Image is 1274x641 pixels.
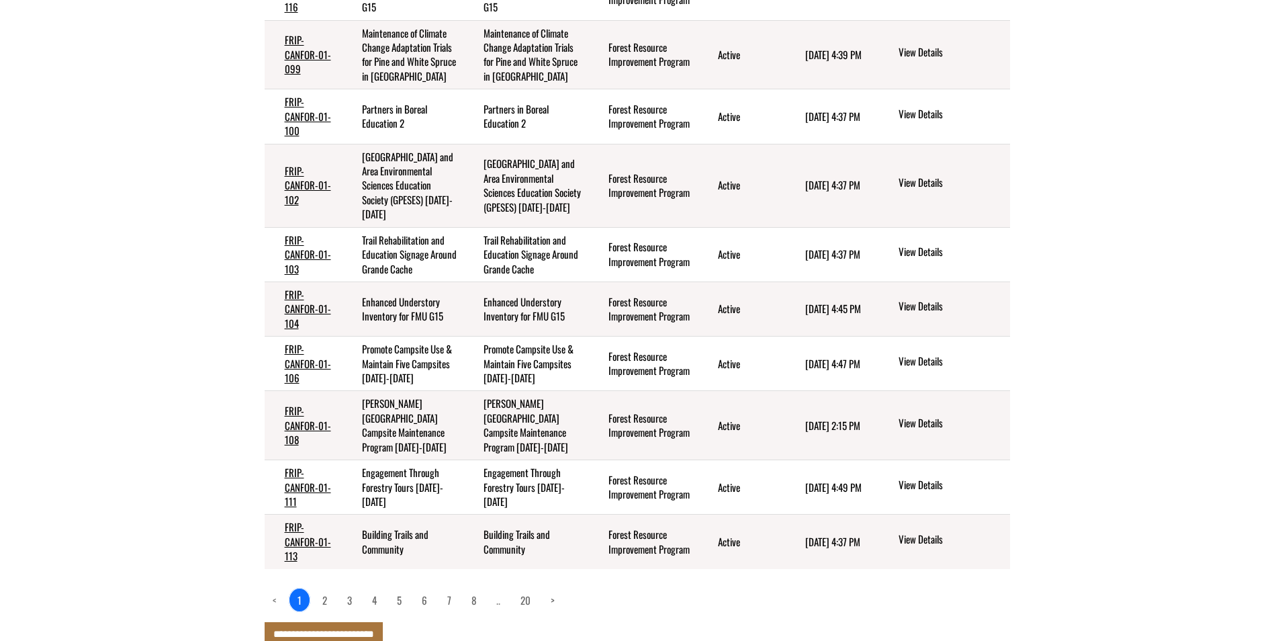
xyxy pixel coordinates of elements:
[463,144,588,227] td: Grande Prairie and Area Environmental Sciences Education Society (GPESES) 2022-2026
[588,89,698,144] td: Forest Resource Improvement Program
[588,20,698,89] td: Forest Resource Improvement Program
[785,144,876,227] td: 6/6/2025 4:37 PM
[265,282,342,336] td: FRIP-CANFOR-01-104
[899,478,1004,494] a: View details
[285,341,331,385] a: FRIP-CANFOR-01-106
[785,515,876,569] td: 6/6/2025 4:37 PM
[876,282,1009,336] td: action menu
[698,460,785,515] td: Active
[342,337,463,391] td: Promote Campsite Use & Maintain Five Campsites 2022-2027
[588,515,698,569] td: Forest Resource Improvement Program
[899,107,1004,123] a: View details
[364,589,385,611] a: page 4
[265,20,342,89] td: FRIP-CANFOR-01-099
[463,337,588,391] td: Promote Campsite Use & Maintain Five Campsites 2022-2027
[805,418,860,433] time: [DATE] 2:15 PM
[512,589,539,611] a: page 20
[899,354,1004,370] a: View details
[876,460,1009,515] td: action menu
[876,89,1009,144] td: action menu
[785,20,876,89] td: 5/7/2025 4:39 PM
[285,519,331,563] a: FRIP-CANFOR-01-113
[285,163,331,207] a: FRIP-CANFOR-01-102
[588,391,698,460] td: Forest Resource Improvement Program
[698,144,785,227] td: Active
[463,282,588,336] td: Enhanced Understory Inventory for FMU G15
[588,282,698,336] td: Forest Resource Improvement Program
[805,47,862,62] time: [DATE] 4:39 PM
[342,20,463,89] td: Maintenance of Climate Change Adaptation Trials for Pine and White Spruce in Alberta
[265,337,342,391] td: FRIP-CANFOR-01-106
[785,337,876,391] td: 5/7/2025 4:47 PM
[463,391,588,460] td: Hines Creek Area Campsite Maintenance Program 2022-2026
[265,89,342,144] td: FRIP-CANFOR-01-100
[342,89,463,144] td: Partners in Boreal Education 2
[342,391,463,460] td: Hines Creek Area Campsite Maintenance Program 2022-2026
[899,175,1004,191] a: View details
[265,515,342,569] td: FRIP-CANFOR-01-113
[588,144,698,227] td: Forest Resource Improvement Program
[805,109,860,124] time: [DATE] 4:37 PM
[805,301,861,316] time: [DATE] 4:45 PM
[285,32,331,76] a: FRIP-CANFOR-01-099
[285,287,331,331] a: FRIP-CANFOR-01-104
[488,589,508,611] a: Load more pages
[342,282,463,336] td: Enhanced Understory Inventory for FMU G15
[698,515,785,569] td: Active
[805,480,862,495] time: [DATE] 4:49 PM
[899,45,1004,61] a: View details
[265,460,342,515] td: FRIP-CANFOR-01-111
[463,227,588,282] td: Trail Rehabilitation and Education Signage Around Grande Cache
[785,391,876,460] td: 7/11/2025 2:15 PM
[463,460,588,515] td: Engagement Through Forestry Tours 2022-2026
[463,589,484,611] a: page 8
[698,337,785,391] td: Active
[285,465,331,509] a: FRIP-CANFOR-01-111
[342,227,463,282] td: Trail Rehabilitation and Education Signage Around Grande Cache
[876,227,1009,282] td: action menu
[588,337,698,391] td: Forest Resource Improvement Program
[265,227,342,282] td: FRIP-CANFOR-01-103
[785,282,876,336] td: 5/7/2025 4:45 PM
[698,391,785,460] td: Active
[698,20,785,89] td: Active
[543,589,563,611] a: Next page
[876,337,1009,391] td: action menu
[314,589,335,611] a: page 2
[805,356,860,371] time: [DATE] 4:47 PM
[588,460,698,515] td: Forest Resource Improvement Program
[785,460,876,515] td: 5/7/2025 4:49 PM
[785,227,876,282] td: 6/6/2025 4:37 PM
[265,144,342,227] td: FRIP-CANFOR-01-102
[342,515,463,569] td: Building Trails and Community
[588,227,698,282] td: Forest Resource Improvement Program
[389,589,410,611] a: page 5
[285,94,331,138] a: FRIP-CANFOR-01-100
[899,299,1004,315] a: View details
[876,144,1009,227] td: action menu
[876,20,1009,89] td: action menu
[265,391,342,460] td: FRIP-CANFOR-01-108
[463,515,588,569] td: Building Trails and Community
[439,589,459,611] a: page 7
[289,588,310,612] a: 1
[342,460,463,515] td: Engagement Through Forestry Tours 2022-2026
[698,227,785,282] td: Active
[342,144,463,227] td: Grande Prairie and Area Environmental Sciences Education Society (GPESES) 2022-2026
[285,232,331,276] a: FRIP-CANFOR-01-103
[805,534,860,549] time: [DATE] 4:37 PM
[698,282,785,336] td: Active
[899,416,1004,432] a: View details
[785,89,876,144] td: 6/6/2025 4:37 PM
[463,89,588,144] td: Partners in Boreal Education 2
[876,515,1009,569] td: action menu
[805,247,860,261] time: [DATE] 4:37 PM
[463,20,588,89] td: Maintenance of Climate Change Adaptation Trials for Pine and White Spruce in Alberta
[265,589,285,611] a: Previous page
[285,403,331,447] a: FRIP-CANFOR-01-108
[899,245,1004,261] a: View details
[876,391,1009,460] td: action menu
[899,532,1004,548] a: View details
[414,589,435,611] a: page 6
[698,89,785,144] td: Active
